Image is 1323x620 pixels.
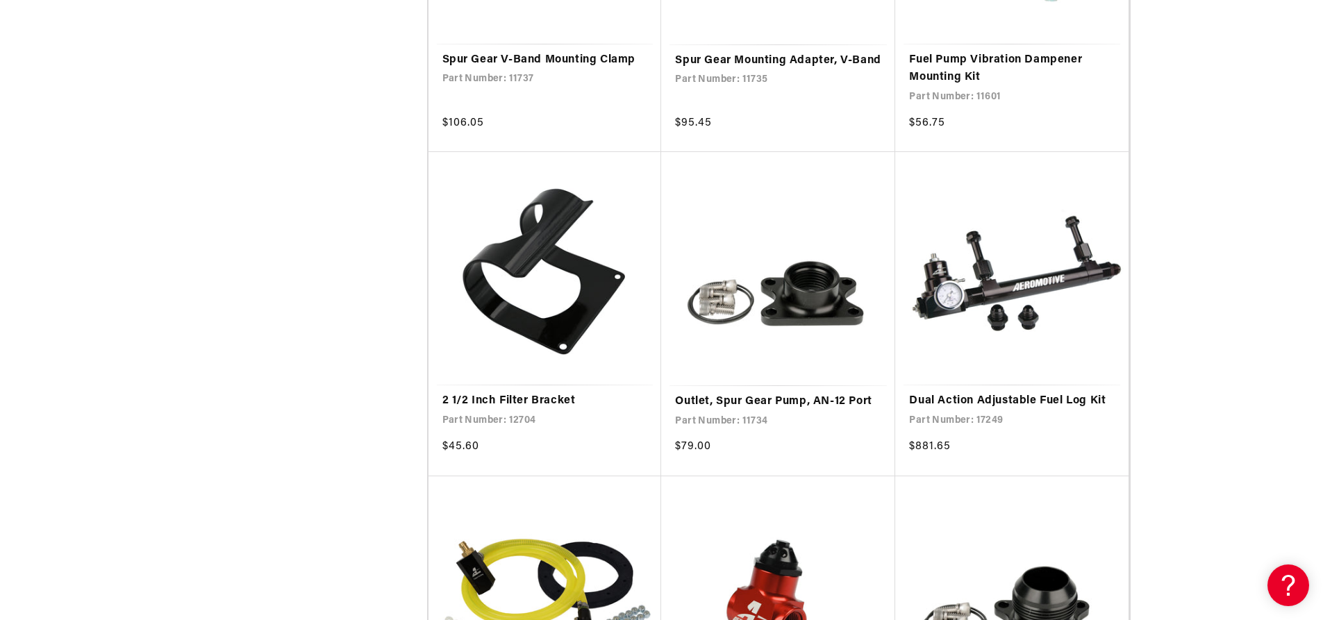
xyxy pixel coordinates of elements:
a: Outlet, Spur Gear Pump, AN-12 Port [675,393,881,411]
a: Spur Gear V-Band Mounting Clamp [442,51,648,69]
a: Spur Gear Mounting Adapter, V-Band [675,52,881,70]
a: Fuel Pump Vibration Dampener Mounting Kit [909,51,1115,87]
a: 2 1/2 Inch Filter Bracket [442,392,648,410]
a: Dual Action Adjustable Fuel Log Kit [909,392,1115,410]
